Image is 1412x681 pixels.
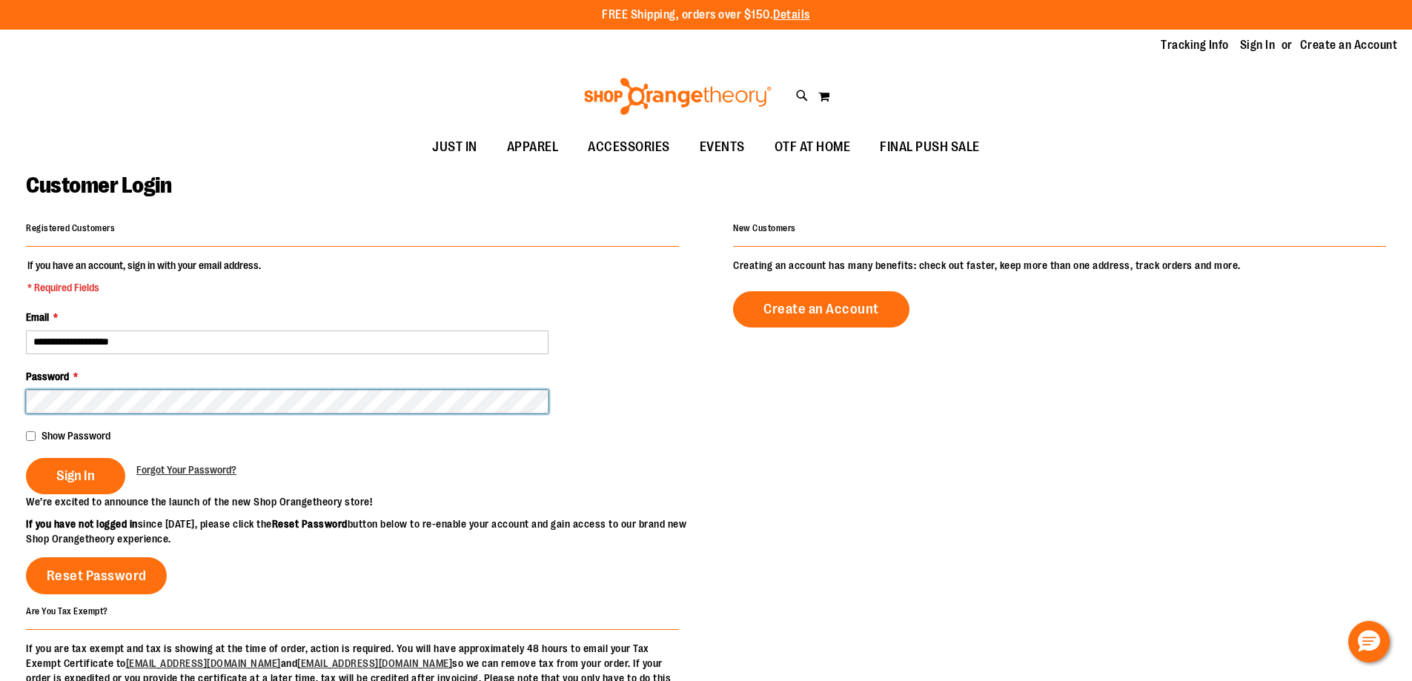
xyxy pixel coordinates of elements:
[880,130,980,164] span: FINAL PUSH SALE
[126,657,281,669] a: [EMAIL_ADDRESS][DOMAIN_NAME]
[26,518,138,530] strong: If you have not logged in
[1240,37,1276,53] a: Sign In
[26,557,167,594] a: Reset Password
[602,7,810,24] p: FREE Shipping, orders over $150.
[432,130,477,164] span: JUST IN
[26,173,171,198] span: Customer Login
[492,130,574,165] a: APPAREL
[26,605,108,616] strong: Are You Tax Exempt?
[1161,37,1229,53] a: Tracking Info
[733,258,1386,273] p: Creating an account has many benefits: check out faster, keep more than one address, track orders...
[773,8,810,21] a: Details
[507,130,559,164] span: APPAREL
[775,130,851,164] span: OTF AT HOME
[1348,621,1390,662] button: Hello, have a question? Let’s chat.
[47,568,147,584] span: Reset Password
[417,130,492,165] a: JUST IN
[297,657,452,669] a: [EMAIL_ADDRESS][DOMAIN_NAME]
[700,130,745,164] span: EVENTS
[27,280,261,295] span: * Required Fields
[760,130,866,165] a: OTF AT HOME
[582,78,774,115] img: Shop Orangetheory
[136,464,236,476] span: Forgot Your Password?
[573,130,685,165] a: ACCESSORIES
[26,311,49,323] span: Email
[588,130,670,164] span: ACCESSORIES
[685,130,760,165] a: EVENTS
[42,430,110,442] span: Show Password
[26,516,706,546] p: since [DATE], please click the button below to re-enable your account and gain access to our bran...
[763,301,879,317] span: Create an Account
[56,468,95,484] span: Sign In
[136,462,236,477] a: Forgot Your Password?
[26,371,69,382] span: Password
[26,258,262,295] legend: If you have an account, sign in with your email address.
[272,518,348,530] strong: Reset Password
[733,223,796,233] strong: New Customers
[26,458,125,494] button: Sign In
[26,223,115,233] strong: Registered Customers
[1300,37,1398,53] a: Create an Account
[733,291,909,328] a: Create an Account
[26,494,706,509] p: We’re excited to announce the launch of the new Shop Orangetheory store!
[865,130,995,165] a: FINAL PUSH SALE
